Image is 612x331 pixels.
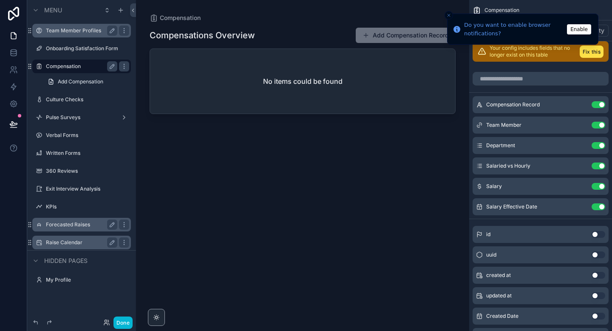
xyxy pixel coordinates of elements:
[46,239,114,246] label: Raise Calendar
[486,231,490,238] span: id
[44,257,88,265] span: Hidden pages
[486,292,512,299] span: updated at
[46,45,129,52] label: Onboarding Satisfaction Form
[46,277,129,283] label: My Profile
[490,45,576,58] p: Your config includes fields that no longer exist on this table
[580,46,603,58] button: Fix this
[486,142,515,149] span: Department
[46,96,129,103] label: Culture Checks
[46,168,129,174] label: 360 Reviews
[44,6,62,14] span: Menu
[46,63,114,70] label: Compensation
[486,203,537,210] span: Salary Effective Date
[46,132,129,139] label: Verbal Forms
[484,7,519,14] span: Compensation
[486,183,502,190] span: Salary
[42,75,131,88] a: Add Compensation
[486,163,530,169] span: Salaried vs Hourly
[486,122,521,128] span: Team Member
[486,272,511,279] span: created at
[46,27,114,34] label: Team Member Profiles
[486,101,540,108] span: Compensation Record
[46,150,129,157] label: Written Forms
[46,203,129,210] label: KPIs
[46,114,117,121] label: Pulse Surveys
[486,251,496,258] span: uuid
[113,317,133,329] button: Done
[445,11,453,20] button: Close toast
[46,185,129,192] label: Exit Interview Analysis
[486,313,518,320] span: Created Date
[464,21,564,37] div: Do you want to enable browser notifications?
[567,24,591,34] button: Enable
[58,78,103,85] span: Add Compensation
[46,221,114,228] label: Forecasted Raises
